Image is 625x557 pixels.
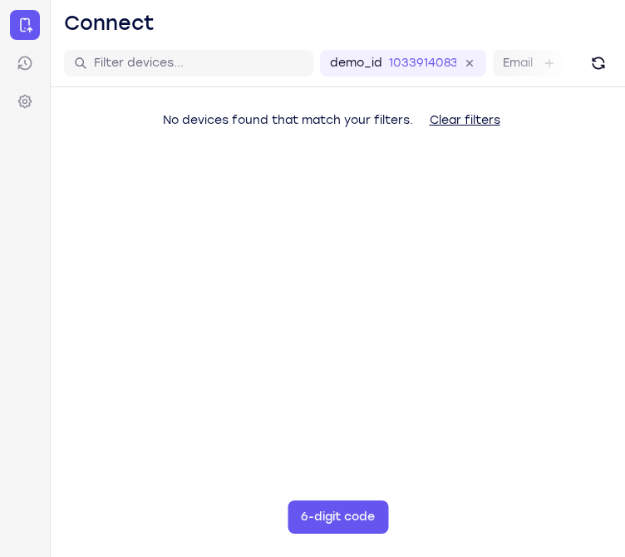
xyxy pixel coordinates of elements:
[330,55,382,71] label: demo_id
[10,48,40,78] a: Sessions
[163,113,413,127] span: No devices found that match your filters.
[94,55,303,71] input: Filter devices...
[10,86,40,116] a: Settings
[288,500,388,534] button: 6-digit code
[416,104,514,137] button: Clear filters
[10,10,40,40] a: Connect
[585,50,612,76] button: Refresh
[64,10,155,37] h1: Connect
[503,55,533,71] label: Email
